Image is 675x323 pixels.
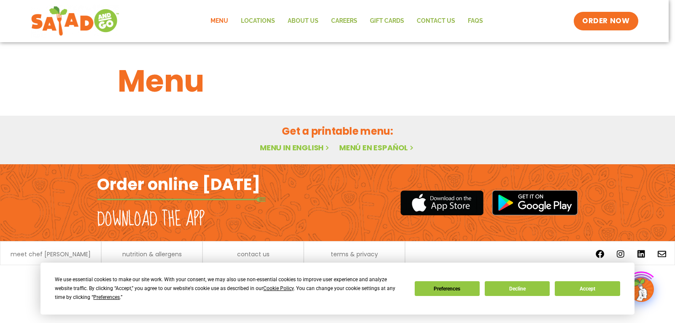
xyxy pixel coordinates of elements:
[97,174,260,195] h2: Order online [DATE]
[364,11,410,31] a: GIFT CARDS
[31,4,120,38] img: new-SAG-logo-768×292
[574,12,638,30] a: ORDER NOW
[55,275,404,302] div: We use essential cookies to make our site work. With your consent, we may also use non-essential ...
[339,142,415,153] a: Menú en español
[122,251,182,257] a: nutrition & allergens
[93,294,120,300] span: Preferences
[325,11,364,31] a: Careers
[555,281,620,296] button: Accept
[97,197,266,202] img: fork
[40,263,634,315] div: Cookie Consent Prompt
[400,189,483,217] img: appstore
[118,124,557,138] h2: Get a printable menu:
[97,208,205,231] h2: Download the app
[260,142,331,153] a: Menu in English
[485,281,550,296] button: Decline
[204,11,235,31] a: Menu
[11,251,91,257] a: meet chef [PERSON_NAME]
[237,251,270,257] a: contact us
[235,11,281,31] a: Locations
[410,11,462,31] a: Contact Us
[281,11,325,31] a: About Us
[462,11,489,31] a: FAQs
[263,285,294,291] span: Cookie Policy
[204,11,489,31] nav: Menu
[582,16,629,26] span: ORDER NOW
[331,251,378,257] a: terms & privacy
[118,58,557,104] h1: Menu
[415,281,480,296] button: Preferences
[492,190,578,215] img: google_play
